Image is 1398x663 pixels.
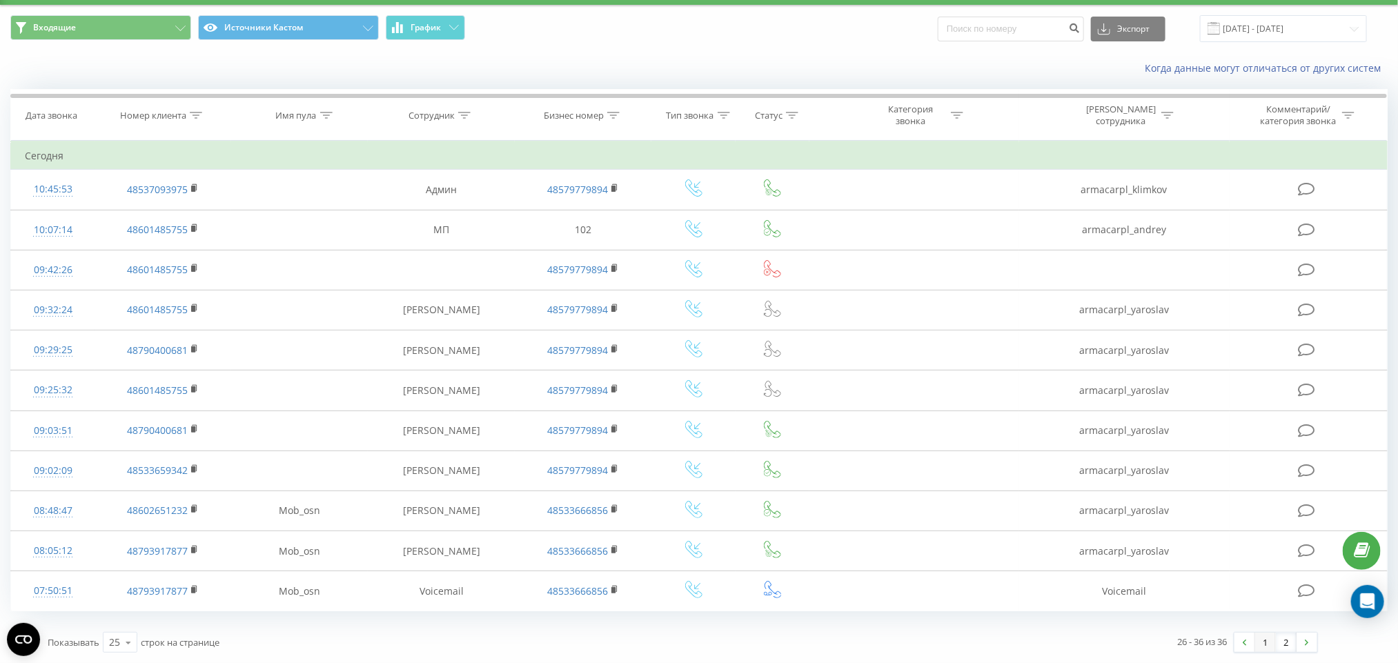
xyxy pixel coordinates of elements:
span: Входящие [33,22,76,33]
button: Open CMP widget [7,623,40,656]
a: 48601485755 [127,303,188,316]
a: 1 [1255,633,1276,652]
div: Бизнес номер [544,110,604,121]
td: Админ [368,170,515,210]
div: 09:42:26 [25,257,81,284]
a: 48533666856 [547,504,608,517]
button: Экспорт [1091,17,1165,41]
td: armacarpl_yaroslav [1019,410,1230,451]
button: График [386,15,465,40]
td: Voicemail [1019,571,1230,611]
div: 10:45:53 [25,176,81,203]
a: 48793917877 [127,584,188,597]
div: 25 [109,635,120,649]
a: 48579779894 [547,344,608,357]
td: МП [368,210,515,250]
a: 48602651232 [127,504,188,517]
a: 48579779894 [547,424,608,437]
div: Имя пула [276,110,317,121]
td: Сегодня [11,142,1388,170]
div: Категория звонка [874,103,947,127]
a: 48579779894 [547,384,608,397]
div: Комментарий/категория звонка [1258,103,1339,127]
button: Источники Кастом [198,15,379,40]
a: 48533659342 [127,464,188,477]
a: 48579779894 [547,303,608,316]
div: 26 - 36 из 36 [1178,635,1228,649]
span: График [411,23,442,32]
div: Дата звонка [26,110,77,121]
div: 08:48:47 [25,497,81,524]
div: Open Intercom Messenger [1351,585,1384,618]
span: Показывать [48,636,99,649]
td: armacarpl_yaroslav [1019,451,1230,491]
td: Mob_osn [231,491,368,531]
div: 09:03:51 [25,417,81,444]
a: 48533666856 [547,544,608,557]
a: 48790400681 [127,344,188,357]
td: Mob_osn [231,531,368,571]
a: 48579779894 [547,263,608,276]
a: Когда данные могут отличаться от других систем [1145,61,1388,75]
div: 09:29:25 [25,337,81,364]
div: Сотрудник [408,110,455,121]
td: Voicemail [368,571,515,611]
div: 10:07:14 [25,217,81,244]
input: Поиск по номеру [938,17,1084,41]
td: [PERSON_NAME] [368,491,515,531]
a: 48579779894 [547,464,608,477]
div: 09:25:32 [25,377,81,404]
td: [PERSON_NAME] [368,330,515,370]
div: Тип звонка [667,110,714,121]
a: 48601485755 [127,223,188,236]
td: armacarpl_klimkov [1019,170,1230,210]
div: 08:05:12 [25,537,81,564]
div: [PERSON_NAME] сотрудника [1084,103,1158,127]
a: 48579779894 [547,183,608,196]
td: Mob_osn [231,571,368,611]
a: 48793917877 [127,544,188,557]
div: Номер клиента [120,110,186,121]
td: [PERSON_NAME] [368,410,515,451]
td: [PERSON_NAME] [368,451,515,491]
a: 48601485755 [127,384,188,397]
td: armacarpl_yaroslav [1019,531,1230,571]
td: [PERSON_NAME] [368,370,515,410]
div: 09:02:09 [25,457,81,484]
div: 07:50:51 [25,577,81,604]
td: 102 [515,210,651,250]
a: 48533666856 [547,584,608,597]
td: armacarpl_yaroslav [1019,370,1230,410]
a: 2 [1276,633,1297,652]
td: armacarpl_andrey [1019,210,1230,250]
button: Входящие [10,15,191,40]
td: armacarpl_yaroslav [1019,491,1230,531]
div: 09:32:24 [25,297,81,324]
span: строк на странице [141,636,219,649]
td: [PERSON_NAME] [368,531,515,571]
a: 48790400681 [127,424,188,437]
td: [PERSON_NAME] [368,290,515,330]
a: 48601485755 [127,263,188,276]
a: 48537093975 [127,183,188,196]
td: armacarpl_yaroslav [1019,290,1230,330]
div: Статус [755,110,782,121]
td: armacarpl_yaroslav [1019,330,1230,370]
